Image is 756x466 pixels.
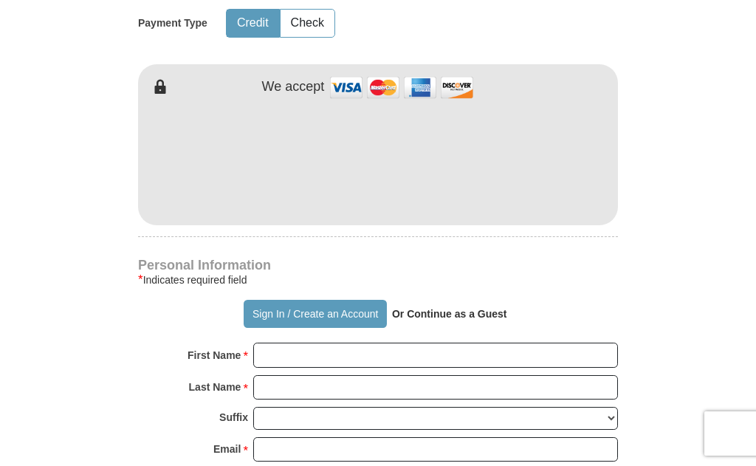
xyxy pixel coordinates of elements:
strong: First Name [188,345,241,366]
h5: Payment Type [138,17,207,30]
h4: Personal Information [138,259,618,271]
button: Credit [227,10,279,37]
strong: Suffix [219,407,248,428]
button: Check [281,10,334,37]
img: credit cards accepted [328,72,475,103]
h4: We accept [262,79,325,95]
div: Indicates required field [138,271,618,289]
button: Sign In / Create an Account [244,300,386,328]
strong: Email [213,439,241,459]
strong: Or Continue as a Guest [392,308,507,320]
strong: Last Name [189,377,241,397]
